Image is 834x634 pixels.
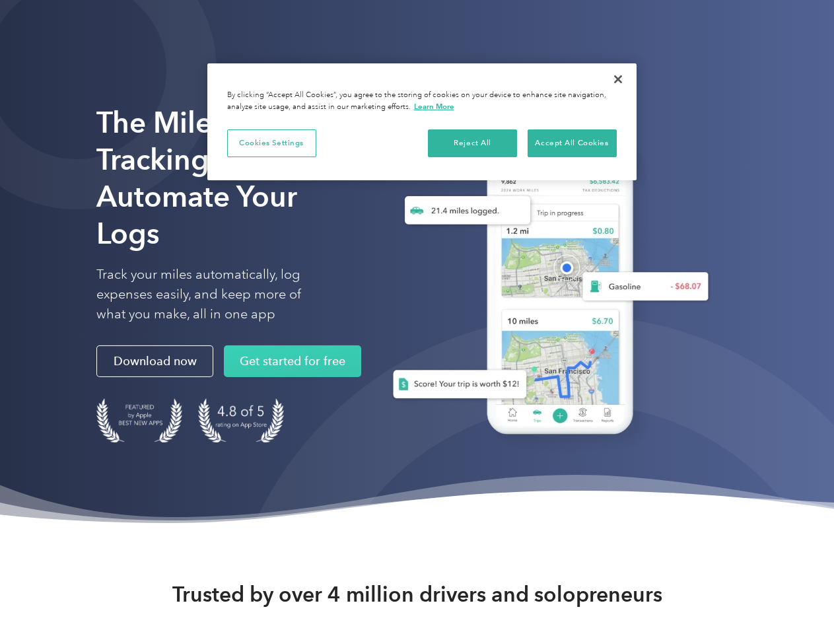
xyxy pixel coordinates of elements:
[604,65,633,94] button: Close
[96,345,213,377] a: Download now
[227,129,316,157] button: Cookies Settings
[372,125,719,454] img: Everlance, mileage tracker app, expense tracking app
[96,398,182,442] img: Badge for Featured by Apple Best New Apps
[207,63,637,180] div: Cookie banner
[96,265,332,324] p: Track your miles automatically, log expenses easily, and keep more of what you make, all in one app
[414,102,454,111] a: More information about your privacy, opens in a new tab
[172,581,662,608] strong: Trusted by over 4 million drivers and solopreneurs
[224,345,361,377] a: Get started for free
[227,90,617,113] div: By clicking “Accept All Cookies”, you agree to the storing of cookies on your device to enhance s...
[528,129,617,157] button: Accept All Cookies
[207,63,637,180] div: Privacy
[428,129,517,157] button: Reject All
[198,398,284,442] img: 4.9 out of 5 stars on the app store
